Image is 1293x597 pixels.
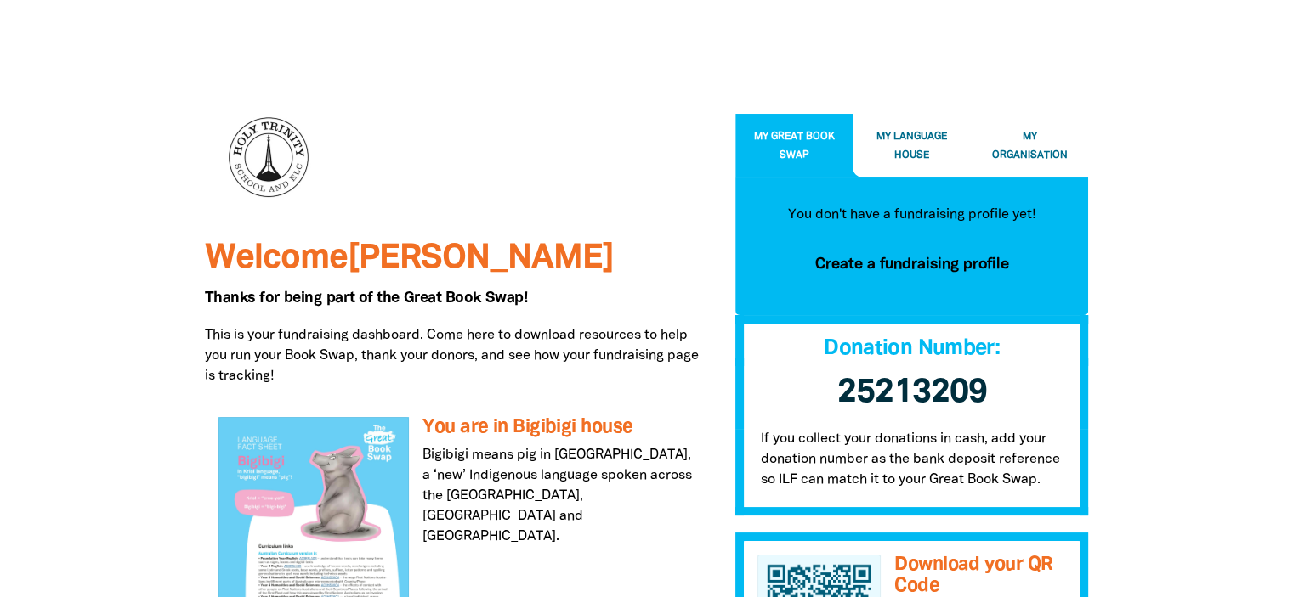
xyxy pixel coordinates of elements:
p: This is your fundraising dashboard. Come here to download resources to help you run your Book Swa... [205,325,710,386]
button: Create a fundraising profile [763,242,1062,288]
span: 25213209 [837,377,987,408]
button: My Language House [853,114,971,177]
span: My Language House [876,132,947,160]
span: Welcome [PERSON_NAME] [205,243,614,274]
button: My Great Book Swap [735,114,853,177]
h3: You are in Bigibigi house [422,417,695,438]
span: Donation Number: [824,339,1000,358]
p: You don't have a fundraising profile yet! [763,205,1062,225]
p: If you collect your donations in cash, add your donation number as the bank deposit reference so ... [735,429,1089,515]
span: Thanks for being part of the Great Book Swap! [205,291,528,305]
span: My Organisation [992,132,1068,160]
button: My Organisation [971,114,1089,177]
h3: Download your QR Code [894,555,1066,596]
span: My Great Book Swap [753,132,834,160]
